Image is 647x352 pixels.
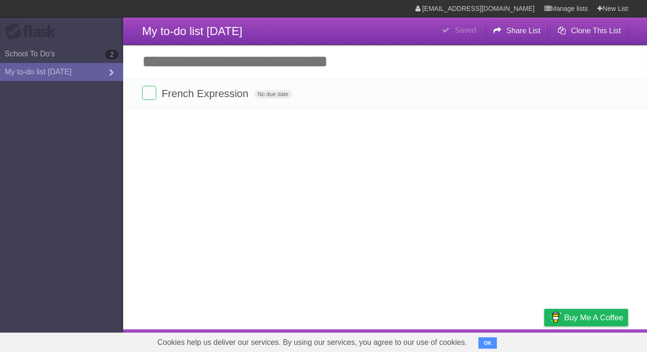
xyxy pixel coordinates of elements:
[148,333,476,352] span: Cookies help us deliver our services. By using our services, you agree to our use of cookies.
[142,86,156,100] label: Done
[500,332,521,350] a: Terms
[506,27,540,35] b: Share List
[254,90,292,99] span: No due date
[532,332,557,350] a: Privacy
[142,25,243,37] span: My to-do list [DATE]
[418,332,438,350] a: About
[162,88,251,99] span: French Expression
[5,23,62,40] div: Flask
[549,309,562,325] img: Buy me a coffee
[105,50,118,59] b: 2
[568,332,628,350] a: Suggest a feature
[571,27,621,35] b: Clone This List
[455,26,476,34] b: Saved
[449,332,488,350] a: Developers
[478,337,497,349] button: OK
[485,22,548,39] button: Share List
[550,22,628,39] button: Clone This List
[564,309,623,326] span: Buy me a coffee
[544,309,628,326] a: Buy me a coffee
